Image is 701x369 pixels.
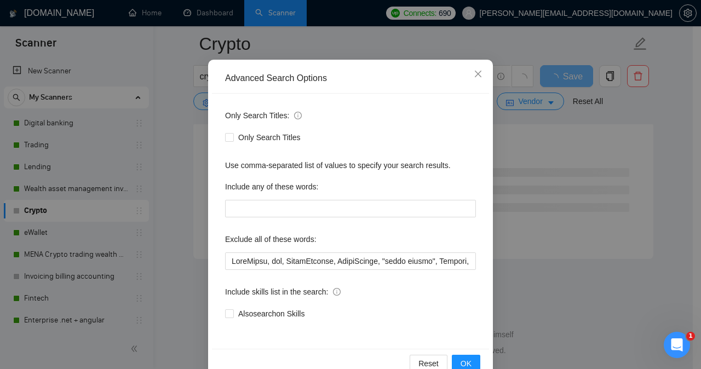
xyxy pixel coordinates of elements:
[234,131,305,143] span: Only Search Titles
[333,288,341,296] span: info-circle
[225,178,318,195] label: Include any of these words:
[294,112,302,119] span: info-circle
[225,230,317,248] label: Exclude all of these words:
[234,308,309,320] span: Also search on Skills
[686,332,695,341] span: 1
[225,109,302,122] span: Only Search Titles:
[664,332,690,358] iframe: Intercom live chat
[225,72,476,84] div: Advanced Search Options
[225,159,476,171] div: Use comma-separated list of values to specify your search results.
[225,286,341,298] span: Include skills list in the search:
[463,60,493,89] button: Close
[474,70,482,78] span: close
